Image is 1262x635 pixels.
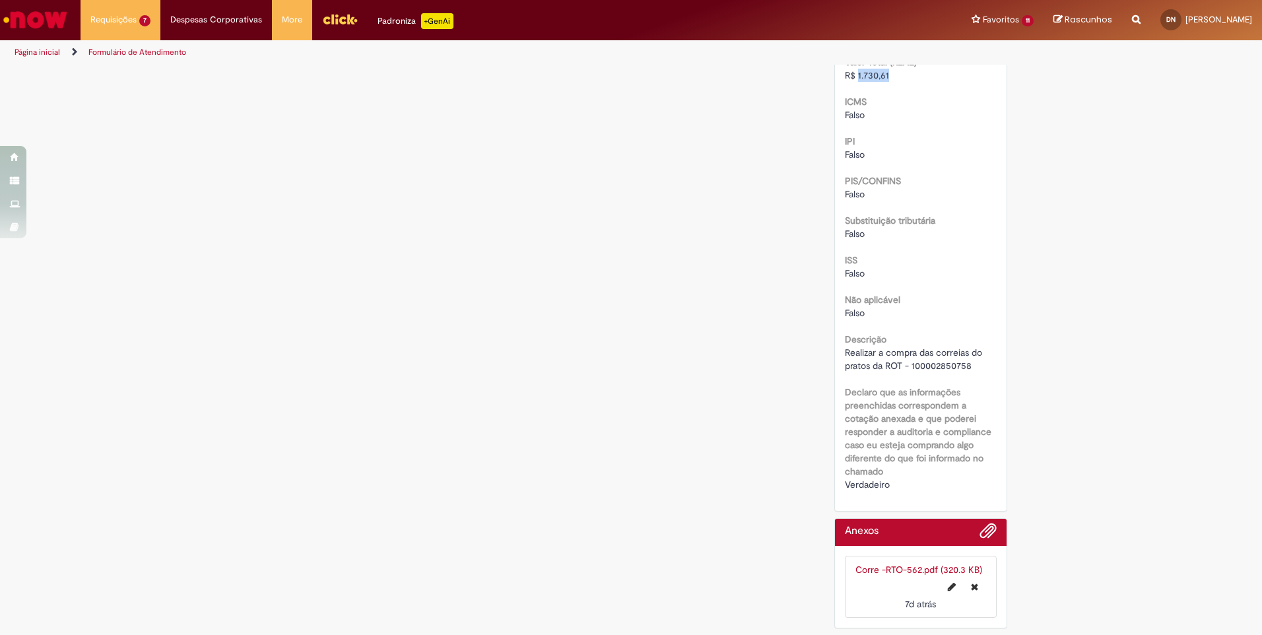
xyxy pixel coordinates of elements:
span: Favoritos [983,13,1019,26]
b: Descrição [845,333,886,345]
a: Formulário de Atendimento [88,47,186,57]
span: [PERSON_NAME] [1185,14,1252,25]
b: Valor Total (REAL) [845,56,917,68]
span: Falso [845,228,865,240]
a: Corre -RTO-562.pdf (320.3 KB) [855,564,982,576]
img: ServiceNow [1,7,69,33]
ul: Trilhas de página [10,40,832,65]
b: ISS [845,254,857,266]
time: 23/09/2025 15:41:37 [905,598,936,610]
span: Rascunhos [1065,13,1112,26]
div: Padroniza [378,13,453,29]
a: Rascunhos [1053,14,1112,26]
b: Não aplicável [845,294,900,306]
span: Falso [845,188,865,200]
b: IPI [845,135,855,147]
h2: Anexos [845,525,879,537]
button: Adicionar anexos [980,522,997,546]
button: Editar nome de arquivo Corre -RTO-562.pdf [940,576,964,597]
span: Falso [845,149,865,160]
p: +GenAi [421,13,453,29]
button: Excluir Corre -RTO-562.pdf [963,576,986,597]
img: click_logo_yellow_360x200.png [322,9,358,29]
span: DN [1166,15,1176,24]
span: Realizar a compra das correias do pratos da ROT - 100002850758 [845,347,985,372]
b: Substituição tributária [845,215,935,226]
span: Verdadeiro [845,479,890,490]
span: 7d atrás [905,598,936,610]
span: Falso [845,109,865,121]
span: 11 [1022,15,1034,26]
span: Requisições [90,13,137,26]
span: More [282,13,302,26]
span: Despesas Corporativas [170,13,262,26]
b: Declaro que as informações preenchidas correspondem a cotação anexada e que poderei responder a a... [845,386,991,477]
b: ICMS [845,96,867,108]
span: R$ 1.730,61 [845,69,889,81]
b: PIS/CONFINS [845,175,901,187]
a: Página inicial [15,47,60,57]
span: Falso [845,267,865,279]
span: 7 [139,15,150,26]
span: Falso [845,307,865,319]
